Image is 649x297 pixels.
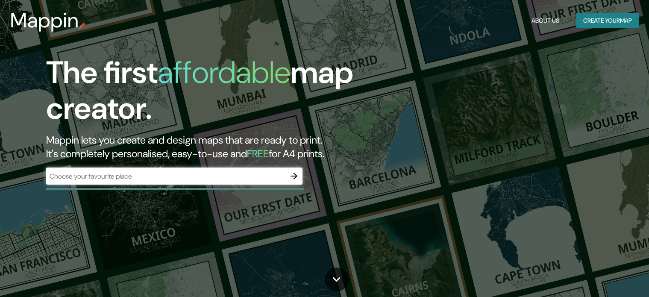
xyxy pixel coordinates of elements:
button: Create yourmap [576,13,639,29]
h1: The first map creator. [46,55,371,133]
h3: Mappin [10,9,79,32]
h1: affordable [158,53,291,92]
input: Choose your favourite place [46,171,285,181]
button: About Us [528,13,563,29]
h5: FREE [247,147,269,160]
h2: Mappin lets you create and design maps that are ready to print. It's completely personalised, eas... [46,133,371,161]
img: mappin-pin [79,22,86,29]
